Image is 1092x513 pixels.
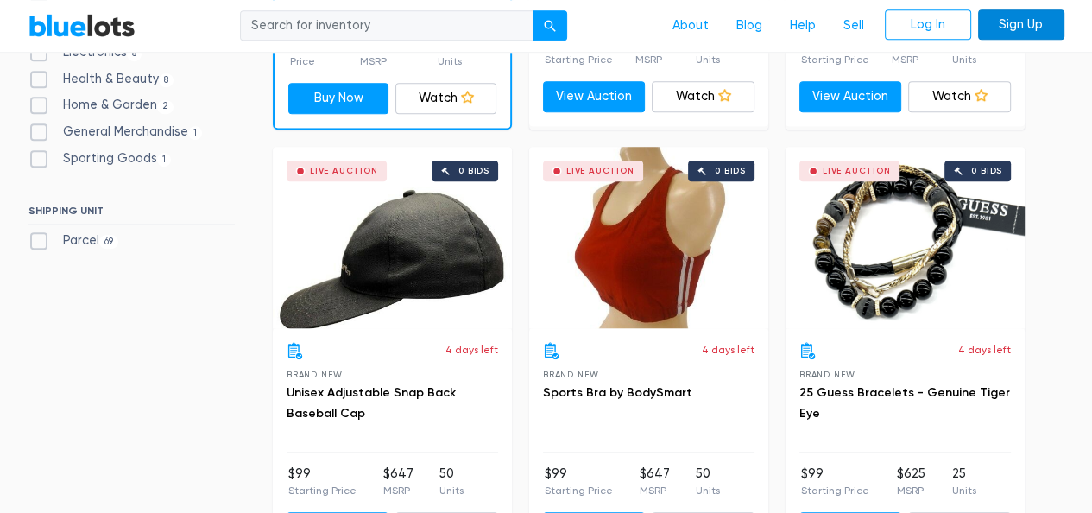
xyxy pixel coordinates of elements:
[445,342,498,358] p: 4 days left
[545,465,613,499] li: $99
[696,465,720,499] li: 50
[786,147,1025,328] a: Live Auction 0 bids
[823,167,891,175] div: Live Auction
[99,235,119,249] span: 69
[799,370,855,379] span: Brand New
[896,483,925,498] p: MSRP
[566,167,634,175] div: Live Auction
[157,100,174,114] span: 2
[458,167,489,175] div: 0 bids
[830,9,878,42] a: Sell
[290,54,319,69] p: Price
[952,465,976,499] li: 25
[28,205,235,224] h6: SHIPPING UNIT
[971,167,1002,175] div: 0 bids
[885,9,971,41] a: Log In
[382,483,413,498] p: MSRP
[240,10,533,41] input: Search for inventory
[908,81,1011,112] a: Watch
[958,342,1011,358] p: 4 days left
[288,83,389,114] a: Buy Now
[652,81,754,112] a: Watch
[310,167,378,175] div: Live Auction
[715,167,746,175] div: 0 bids
[438,54,462,69] p: Units
[799,385,1010,421] a: 25 Guess Bracelets - Genuine Tiger Eye
[659,9,723,42] a: About
[439,465,464,499] li: 50
[360,54,396,69] p: MSRP
[287,385,456,421] a: Unisex Adjustable Snap Back Baseball Cap
[273,147,512,328] a: Live Auction 0 bids
[28,149,172,168] label: Sporting Goods
[639,465,669,499] li: $647
[776,9,830,42] a: Help
[28,123,203,142] label: General Merchandise
[952,52,976,67] p: Units
[799,81,902,112] a: View Auction
[543,81,646,112] a: View Auction
[28,96,174,115] label: Home & Garden
[529,147,768,328] a: Live Auction 0 bids
[801,52,869,67] p: Starting Price
[382,465,413,499] li: $647
[439,483,464,498] p: Units
[723,9,776,42] a: Blog
[395,83,496,114] a: Watch
[545,52,613,67] p: Starting Price
[28,231,119,250] label: Parcel
[634,52,673,67] p: MSRP
[801,465,869,499] li: $99
[288,483,357,498] p: Starting Price
[159,73,174,87] span: 8
[127,47,142,60] span: 8
[545,483,613,498] p: Starting Price
[28,13,136,38] a: BlueLots
[696,52,720,67] p: Units
[696,483,720,498] p: Units
[952,483,976,498] p: Units
[188,126,203,140] span: 1
[702,342,754,358] p: 4 days left
[978,9,1064,41] a: Sign Up
[543,385,692,400] a: Sports Bra by BodySmart
[288,465,357,499] li: $99
[28,70,174,89] label: Health & Beauty
[157,153,172,167] span: 1
[287,370,343,379] span: Brand New
[896,465,925,499] li: $625
[891,52,930,67] p: MSRP
[543,370,599,379] span: Brand New
[801,483,869,498] p: Starting Price
[639,483,669,498] p: MSRP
